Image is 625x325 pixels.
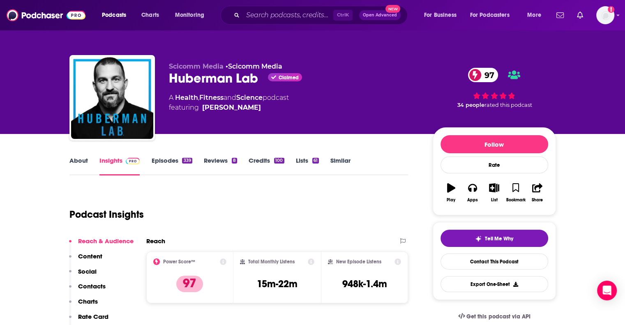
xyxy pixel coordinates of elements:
button: Social [69,267,97,283]
div: Rate [440,157,548,173]
span: Open Advanced [363,13,397,17]
span: and [224,94,236,101]
div: Apps [467,198,478,203]
button: open menu [169,9,215,22]
a: Dr. Andrew Huberman [202,103,261,113]
div: 8 [232,158,237,164]
span: 97 [476,68,498,82]
a: Similar [330,157,351,175]
span: For Podcasters [470,9,510,21]
a: Fitness [199,94,224,101]
img: Podchaser - Follow, Share and Rate Podcasts [7,7,85,23]
h2: Total Monthly Listens [248,259,295,265]
div: 97 34 peoplerated this podcast [433,62,556,113]
button: open menu [465,9,521,22]
span: Podcasts [102,9,126,21]
span: , [198,94,199,101]
h3: 15m-22m [257,278,298,290]
span: Logged in as ei1745 [596,6,614,24]
a: Credits100 [249,157,284,175]
span: Monitoring [175,9,204,21]
a: Scicomm Media [228,62,282,70]
button: Content [69,252,102,267]
button: open menu [96,9,137,22]
p: 97 [176,276,203,292]
a: Lists61 [296,157,319,175]
div: Share [532,198,543,203]
button: Play [440,178,462,207]
button: List [483,178,505,207]
div: List [491,198,498,203]
span: Tell Me Why [485,235,513,242]
a: Reviews8 [204,157,237,175]
p: Contacts [78,282,106,290]
span: Claimed [279,76,299,80]
p: Charts [78,297,98,305]
button: Contacts [69,282,106,297]
button: Show profile menu [596,6,614,24]
p: Content [78,252,102,260]
span: Get this podcast via API [466,313,530,320]
div: 339 [182,158,192,164]
p: Rate Card [78,313,108,320]
button: open menu [521,9,551,22]
a: Show notifications dropdown [574,8,586,22]
button: open menu [418,9,467,22]
span: Charts [141,9,159,21]
button: Reach & Audience [69,237,134,252]
button: tell me why sparkleTell Me Why [440,230,548,247]
div: Search podcasts, credits, & more... [228,6,415,25]
span: 34 people [457,102,484,108]
p: Reach & Audience [78,237,134,245]
h1: Podcast Insights [69,208,144,221]
span: rated this podcast [484,102,532,108]
img: User Profile [596,6,614,24]
span: Ctrl K [333,10,353,21]
a: InsightsPodchaser Pro [99,157,140,175]
input: Search podcasts, credits, & more... [243,9,333,22]
button: Open AdvancedNew [359,10,401,20]
h2: Power Score™ [163,259,195,265]
button: Bookmark [505,178,526,207]
span: More [527,9,541,21]
a: Health [175,94,198,101]
img: Huberman Lab [71,57,153,139]
div: Bookmark [506,198,525,203]
span: • [226,62,282,70]
a: Show notifications dropdown [553,8,567,22]
img: tell me why sparkle [475,235,482,242]
a: About [69,157,88,175]
button: Follow [440,135,548,153]
div: 61 [312,158,319,164]
button: Apps [462,178,483,207]
a: Science [236,94,263,101]
a: Contact This Podcast [440,254,548,270]
span: For Business [424,9,457,21]
a: Episodes339 [151,157,192,175]
span: Scicomm Media [169,62,224,70]
a: 97 [468,68,498,82]
button: Charts [69,297,98,313]
button: Share [526,178,548,207]
div: Open Intercom Messenger [597,281,617,300]
button: Export One-Sheet [440,276,548,292]
h2: New Episode Listens [336,259,381,265]
a: Charts [136,9,164,22]
span: New [385,5,400,13]
div: A podcast [169,93,289,113]
div: Play [447,198,455,203]
p: Social [78,267,97,275]
svg: Add a profile image [608,6,614,13]
span: featuring [169,103,289,113]
h2: Reach [146,237,165,245]
img: Podchaser Pro [126,158,140,164]
h3: 948k-1.4m [342,278,387,290]
div: 100 [274,158,284,164]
